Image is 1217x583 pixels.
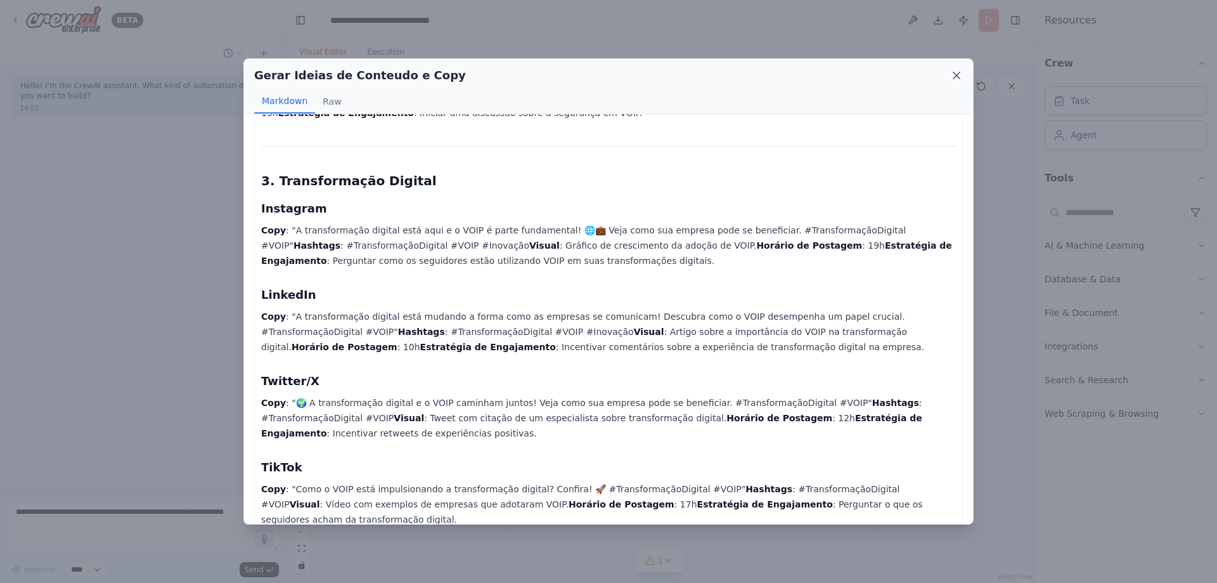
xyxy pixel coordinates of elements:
strong: Estratégia de Engajamento [697,499,833,509]
strong: Estratégia de Engajamento [278,108,414,118]
h3: Twitter/X [261,372,956,390]
strong: Estratégia de Engajamento [261,413,922,438]
strong: Horário de Postagem [292,342,397,352]
strong: Hashtags [293,240,340,251]
h2: Gerar Ideias de Conteudo e Copy [254,67,466,84]
strong: Estratégia de Engajamento [420,342,556,352]
p: : "A transformação digital está aqui e o VOIP é parte fundamental! 🌐💼 Veja como sua empresa pode ... [261,223,956,268]
strong: Horário de Postagem [569,499,674,509]
strong: Copy [261,311,286,322]
strong: Estratégia de Engajamento [261,240,952,266]
p: : "A transformação digital está mudando a forma como as empresas se comunicam! Descubra como o VO... [261,309,956,355]
strong: Hashtags [745,484,792,494]
strong: Horário de Postagem [756,240,862,251]
p: : "🌍 A transformação digital e o VOIP caminham juntos! Veja como sua empresa pode se beneficiar. ... [261,395,956,441]
strong: Hashtags [398,327,445,337]
strong: Visual [634,327,664,337]
h3: LinkedIn [261,286,956,304]
strong: Visual [529,240,560,251]
strong: Visual [394,413,424,423]
h3: TikTok [261,459,956,476]
button: Markdown [254,89,315,114]
strong: Copy [261,484,286,494]
button: Raw [315,89,349,114]
strong: Copy [261,225,286,235]
h3: Instagram [261,200,956,218]
h2: 3. Transformação Digital [261,172,956,190]
strong: Horário de Postagem [726,413,832,423]
strong: Hashtags [872,398,919,408]
strong: Copy [261,398,286,408]
strong: Visual [290,499,320,509]
p: : "Como o VOIP está impulsionando a transformação digital? Confira! 🚀 #TransformaçãoDigital #VOIP... [261,481,956,527]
